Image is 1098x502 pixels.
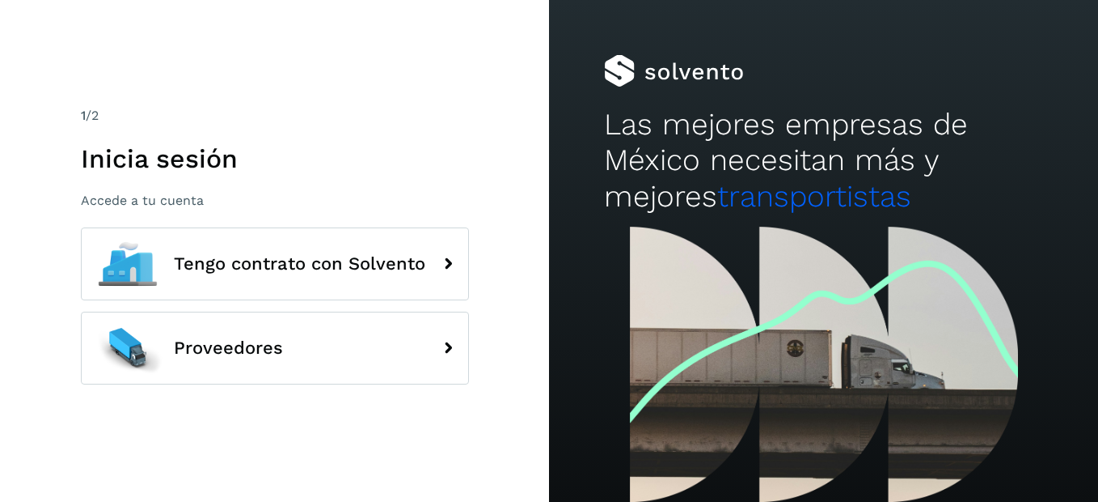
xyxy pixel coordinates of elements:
[604,107,1043,215] h2: Las mejores empresas de México necesitan más y mejores
[81,143,469,174] h1: Inicia sesión
[174,254,425,274] span: Tengo contrato con Solvento
[717,179,911,214] span: transportistas
[174,338,283,358] span: Proveedores
[81,108,86,123] span: 1
[81,312,469,385] button: Proveedores
[81,193,469,208] p: Accede a tu cuenta
[81,228,469,300] button: Tengo contrato con Solvento
[81,106,469,125] div: /2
